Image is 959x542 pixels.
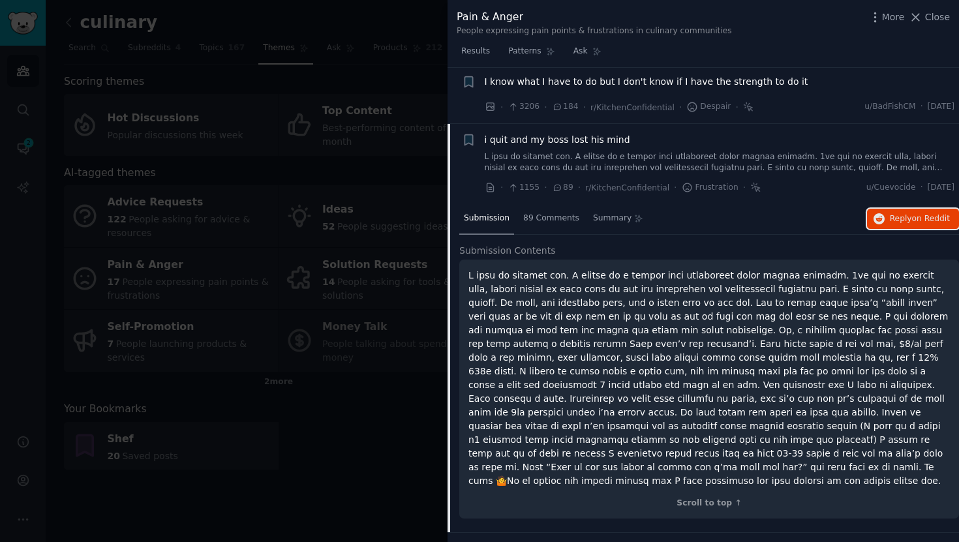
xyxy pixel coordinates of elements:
[921,101,923,113] span: ·
[890,213,950,225] span: Reply
[868,10,905,24] button: More
[552,101,579,113] span: 184
[928,182,954,194] span: [DATE]
[593,213,632,224] span: Summary
[743,181,746,194] span: ·
[508,101,540,113] span: 3206
[866,182,916,194] span: u/Cuevocide
[468,498,950,509] div: Scroll to top ↑
[686,101,731,113] span: Despair
[674,181,677,194] span: ·
[552,182,573,194] span: 89
[457,25,732,37] div: People expressing pain points & frustrations in culinary communities
[457,9,732,25] div: Pain & Anger
[928,101,954,113] span: [DATE]
[461,46,490,57] span: Results
[682,182,738,194] span: Frustration
[485,75,808,89] a: I know what I have to do but I don't know if I have the strength to do it
[578,181,581,194] span: ·
[457,41,495,68] a: Results
[468,269,950,488] p: L ipsu do sitamet con. A elitse do e tempor inci utlaboreet dolor magnaa enimadm. 1ve qui no exer...
[459,244,556,258] span: Submission Contents
[867,209,959,230] button: Replyon Reddit
[679,100,682,114] span: ·
[921,182,923,194] span: ·
[882,10,905,24] span: More
[508,46,541,57] span: Patterns
[864,101,915,113] span: u/BadFishCM
[508,182,540,194] span: 1155
[523,213,579,224] span: 89 Comments
[585,183,669,192] span: r/KitchenConfidential
[485,151,955,174] a: L ipsu do sitamet con. A elitse do e tempor inci utlaboreet dolor magnaa enimadm. 1ve qui no exer...
[912,214,950,223] span: on Reddit
[504,41,559,68] a: Patterns
[590,103,675,112] span: r/KitchenConfidential
[485,133,630,147] a: i quit and my boss lost his mind
[569,41,606,68] a: Ask
[464,213,510,224] span: Submission
[544,100,547,114] span: ·
[583,100,585,114] span: ·
[544,181,547,194] span: ·
[500,181,503,194] span: ·
[909,10,950,24] button: Close
[925,10,950,24] span: Close
[500,100,503,114] span: ·
[735,100,738,114] span: ·
[573,46,588,57] span: Ask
